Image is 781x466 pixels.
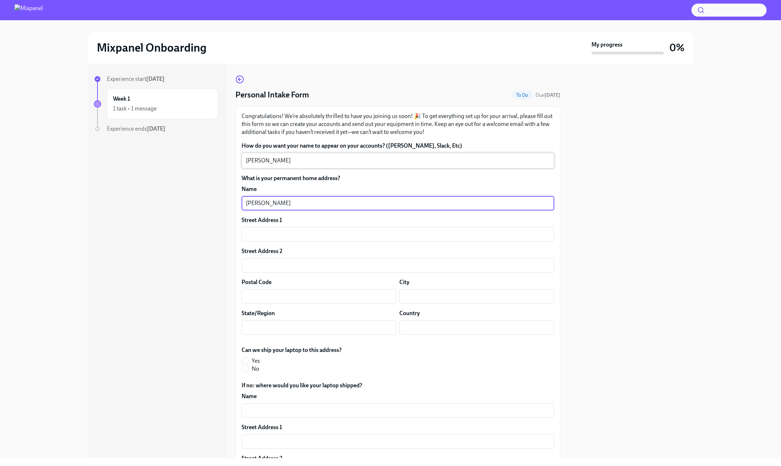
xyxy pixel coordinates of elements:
span: Due [535,92,560,98]
a: Experience start[DATE] [94,75,218,83]
a: Week 11 task • 1 message [94,89,218,119]
label: Postal Code [242,278,272,286]
label: Street Address 2 [242,454,282,462]
img: Mixpanel [14,4,43,16]
label: Street Address 2 [242,247,282,255]
h2: Mixpanel Onboarding [97,40,207,55]
label: Country [399,309,420,317]
h3: 0% [669,41,685,54]
strong: [DATE] [544,92,560,98]
label: City [399,278,409,286]
strong: [DATE] [146,75,165,82]
p: Congratulations! We’re absolutely thrilled to have you joining us soon! 🎉 To get everything set u... [242,112,554,136]
label: Name [242,185,257,193]
span: To Do [512,92,533,98]
label: Street Address 1 [242,423,282,431]
label: How do you want your name to appear on your accounts? ([PERSON_NAME], Slack, Etc) [242,142,554,150]
strong: My progress [591,41,622,49]
label: If no: where would you like your laptop shipped? [242,382,554,389]
div: 1 task • 1 message [113,105,157,113]
strong: [DATE] [147,125,165,132]
span: October 20th, 2025 10:00 [535,92,560,99]
label: Name [242,392,257,400]
h4: Personal Intake Form [235,90,309,100]
label: What is your permanent home address? [242,174,554,182]
h6: Week 1 [113,95,130,103]
label: State/Region [242,309,275,317]
span: Experience start [107,75,165,82]
span: Yes [252,357,260,365]
textarea: [PERSON_NAME] [246,156,550,165]
label: Street Address 1 [242,216,282,224]
label: Can we ship your laptop to this address? [242,346,342,354]
span: No [252,365,259,373]
span: Experience ends [107,125,165,132]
